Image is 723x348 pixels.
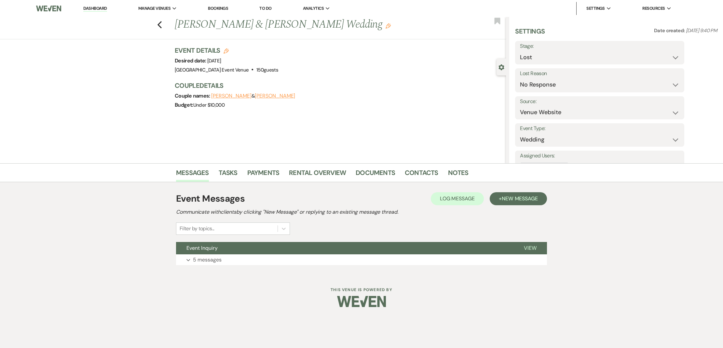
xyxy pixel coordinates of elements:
span: & [211,93,295,99]
span: [GEOGRAPHIC_DATA] Event Venue [175,67,249,73]
h1: Event Messages [176,192,245,206]
span: Manage Venues [138,5,171,12]
span: Desired date: [175,57,207,64]
h2: Communicate with clients by clicking "New Message" or replying to an existing message thread. [176,208,547,216]
span: New Message [502,195,538,202]
label: Stage: [520,42,679,51]
button: View [513,242,547,254]
a: Documents [356,167,395,182]
span: Analytics [303,5,324,12]
button: Log Message [431,192,484,205]
h3: Event Details [175,46,278,55]
button: Event Inquiry [176,242,513,254]
label: Source: [520,97,679,106]
span: Event Inquiry [186,245,218,251]
button: 5 messages [176,254,547,265]
div: Filter by topics... [180,225,214,233]
a: Messages [176,167,209,182]
label: Lost Reason [520,69,679,78]
span: Couple names: [175,92,211,99]
button: Close lead details [498,64,504,70]
span: [DATE] [207,58,221,64]
h1: [PERSON_NAME] & [PERSON_NAME] Wedding [175,17,437,33]
span: View [524,245,537,251]
span: 150 guests [256,67,278,73]
span: Date created: [654,27,686,34]
label: Assigned Users: [520,151,679,161]
button: +New Message [490,192,547,205]
a: To Do [259,6,271,11]
img: Weven Logo [337,290,386,313]
span: Under $10,000 [193,102,225,108]
button: [PERSON_NAME] [255,93,295,99]
span: [DATE] 9:40 PM [686,27,717,34]
a: Notes [448,167,469,182]
div: [PERSON_NAME] [521,162,561,172]
span: Resources [642,5,665,12]
span: Log Message [440,195,475,202]
a: Contacts [405,167,438,182]
a: Payments [247,167,280,182]
span: Budget: [175,101,193,108]
button: [PERSON_NAME] [211,93,252,99]
p: 5 messages [193,256,222,264]
span: Settings [586,5,605,12]
a: Dashboard [83,6,107,12]
h3: Couple Details [175,81,499,90]
button: Edit [386,23,391,29]
a: Tasks [219,167,238,182]
a: Bookings [208,6,228,11]
img: Weven Logo [36,2,61,15]
label: Event Type: [520,124,679,133]
h3: Settings [515,27,545,41]
a: Rental Overview [289,167,346,182]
